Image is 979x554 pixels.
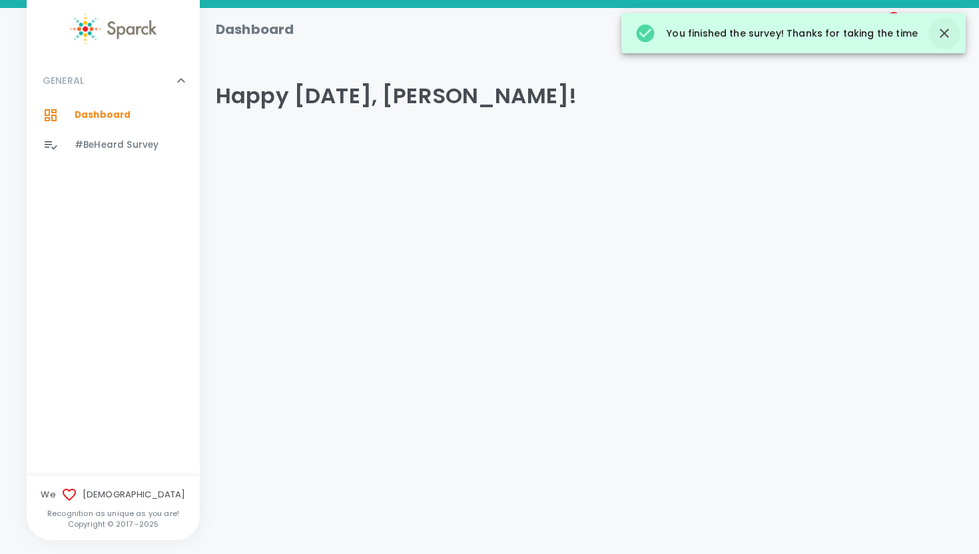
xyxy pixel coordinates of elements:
div: You finished the survey! Thanks for taking the time [635,17,918,49]
a: Sparck logo [27,13,200,45]
div: GENERAL [27,61,200,101]
a: Dashboard [27,101,200,130]
p: Recognition as unique as you are! [27,508,200,519]
span: #BeHeard Survey [75,138,159,152]
div: GENERAL [27,101,200,165]
span: Dashboard [75,109,131,122]
h4: Happy [DATE], [PERSON_NAME]! [216,83,963,109]
img: Sparck logo [70,13,157,45]
p: Copyright © 2017 - 2025 [27,519,200,529]
p: GENERAL [43,74,84,87]
span: We [DEMOGRAPHIC_DATA] [27,487,200,503]
a: #BeHeard Survey [27,131,200,160]
h1: Dashboard [216,19,294,40]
